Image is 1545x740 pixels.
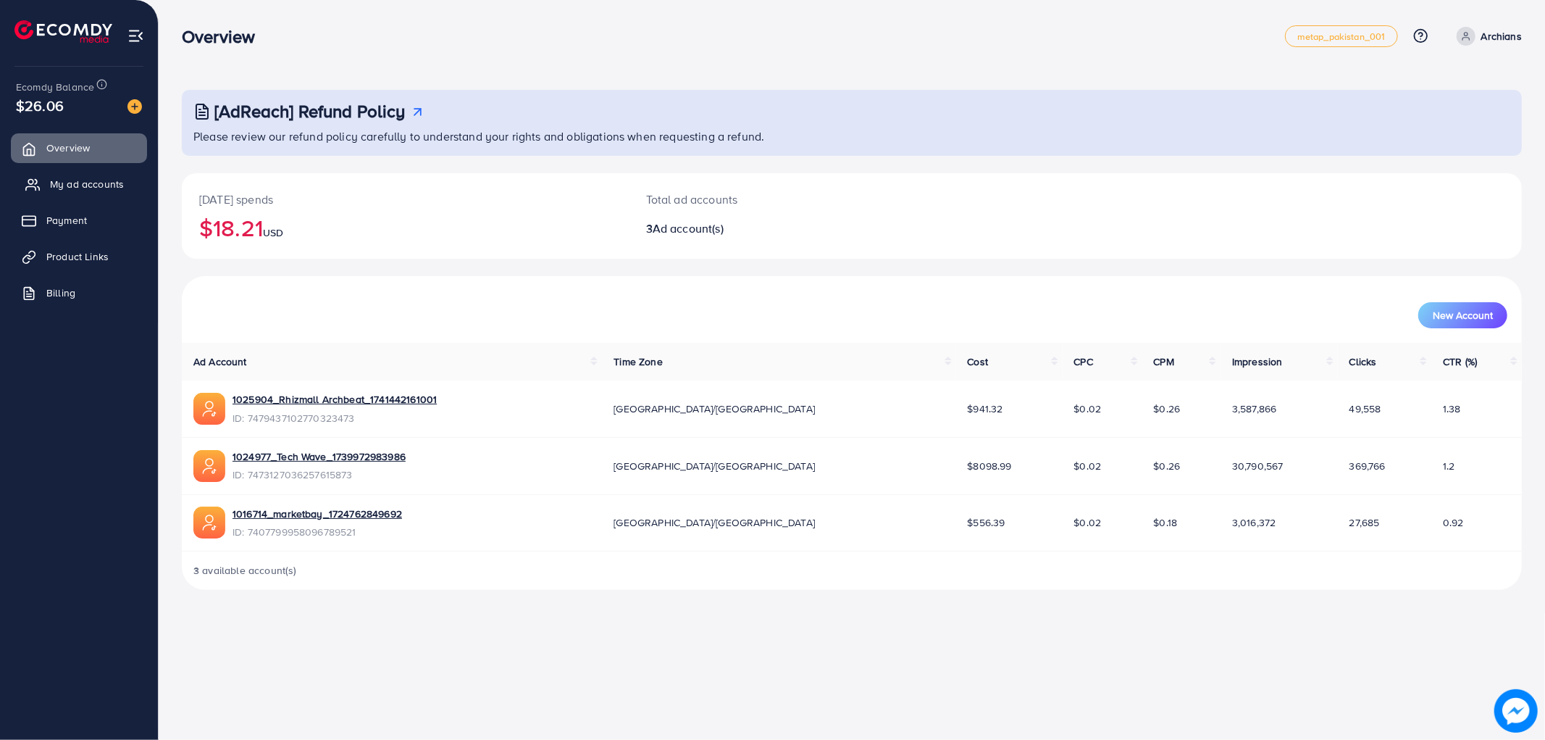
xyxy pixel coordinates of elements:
[11,242,147,271] a: Product Links
[1433,310,1493,320] span: New Account
[233,525,402,539] span: ID: 7407799958096789521
[1443,459,1454,473] span: 1.2
[199,214,611,241] h2: $18.21
[968,354,989,369] span: Cost
[11,133,147,162] a: Overview
[193,563,297,578] span: 3 available account(s)
[193,450,225,482] img: ic-ads-acc.e4c84228.svg
[193,128,1513,145] p: Please review our refund policy carefully to understand your rights and obligations when requesti...
[1074,515,1102,530] span: $0.02
[1074,459,1102,473] span: $0.02
[1074,402,1102,416] span: $0.02
[182,26,267,47] h3: Overview
[1481,28,1522,45] p: Archians
[1443,402,1461,416] span: 1.38
[1443,354,1477,369] span: CTR (%)
[127,28,144,44] img: menu
[1349,354,1377,369] span: Clicks
[214,101,406,122] h3: [AdReach] Refund Policy
[263,225,283,240] span: USD
[1232,402,1276,416] span: 3,587,866
[199,191,611,208] p: [DATE] spends
[16,95,64,116] span: $26.06
[1494,689,1538,733] img: image
[14,20,112,43] img: logo
[1297,32,1386,41] span: metap_pakistan_001
[46,286,75,300] span: Billing
[1232,459,1284,473] span: 30,790,567
[1154,402,1181,416] span: $0.26
[1443,515,1464,530] span: 0.92
[193,393,225,425] img: ic-ads-acc.e4c84228.svg
[646,191,947,208] p: Total ad accounts
[233,411,437,425] span: ID: 7479437102770323473
[1232,515,1276,530] span: 3,016,372
[127,99,142,114] img: image
[968,515,1005,530] span: $556.39
[614,354,662,369] span: Time Zone
[646,222,947,236] h2: 3
[1349,515,1380,530] span: 27,685
[11,278,147,307] a: Billing
[614,459,815,473] span: [GEOGRAPHIC_DATA]/[GEOGRAPHIC_DATA]
[46,249,109,264] span: Product Links
[16,80,94,94] span: Ecomdy Balance
[1349,402,1381,416] span: 49,558
[653,220,724,236] span: Ad account(s)
[1154,459,1181,473] span: $0.26
[233,467,406,482] span: ID: 7473127036257615873
[233,449,406,464] a: 1024977_Tech Wave_1739972983986
[968,402,1003,416] span: $941.32
[1232,354,1283,369] span: Impression
[193,354,247,369] span: Ad Account
[193,507,225,539] img: ic-ads-acc.e4c84228.svg
[11,170,147,199] a: My ad accounts
[233,507,402,521] a: 1016714_marketbay_1724762849692
[1451,27,1522,46] a: Archians
[1154,515,1178,530] span: $0.18
[1418,302,1507,328] button: New Account
[233,392,437,407] a: 1025904_Rhizmall Archbeat_1741442161001
[968,459,1012,473] span: $8098.99
[50,177,124,191] span: My ad accounts
[1074,354,1093,369] span: CPC
[614,515,815,530] span: [GEOGRAPHIC_DATA]/[GEOGRAPHIC_DATA]
[46,141,90,155] span: Overview
[1349,459,1386,473] span: 369,766
[11,206,147,235] a: Payment
[614,402,815,416] span: [GEOGRAPHIC_DATA]/[GEOGRAPHIC_DATA]
[46,213,87,228] span: Payment
[1285,25,1398,47] a: metap_pakistan_001
[1154,354,1174,369] span: CPM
